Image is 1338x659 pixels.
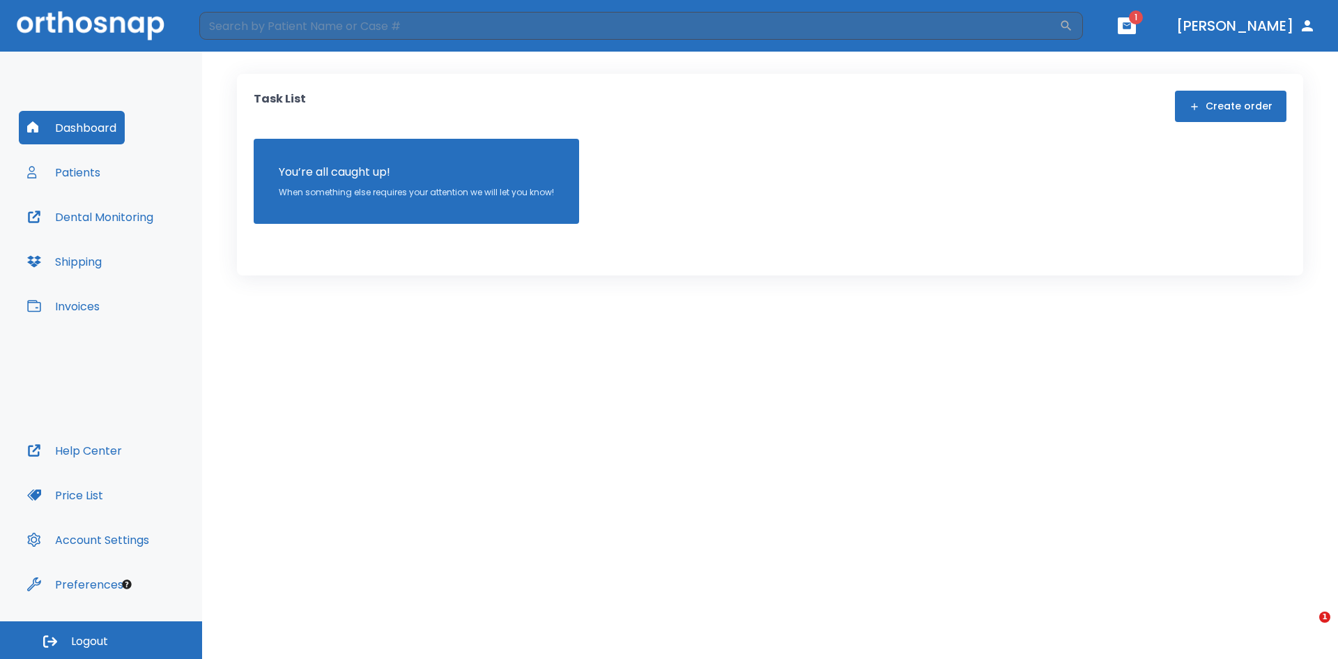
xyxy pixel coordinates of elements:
[121,578,133,591] div: Tooltip anchor
[19,478,111,512] button: Price List
[19,245,110,278] button: Shipping
[19,523,157,556] button: Account Settings
[199,12,1059,40] input: Search by Patient Name or Case #
[17,11,164,40] img: Orthosnap
[19,156,109,189] button: Patients
[19,568,132,601] button: Preferences
[19,200,162,234] button: Dental Monitoring
[19,434,130,467] button: Help Center
[1129,10,1143,24] span: 1
[19,111,125,144] button: Dashboard
[71,634,108,649] span: Logout
[1291,612,1324,645] iframe: Intercom live chat
[279,186,554,199] p: When something else requires your attention we will let you know!
[279,164,554,181] p: You’re all caught up!
[1171,13,1321,38] button: [PERSON_NAME]
[1175,91,1286,122] button: Create order
[19,289,108,323] button: Invoices
[254,91,306,122] p: Task List
[1319,612,1330,623] span: 1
